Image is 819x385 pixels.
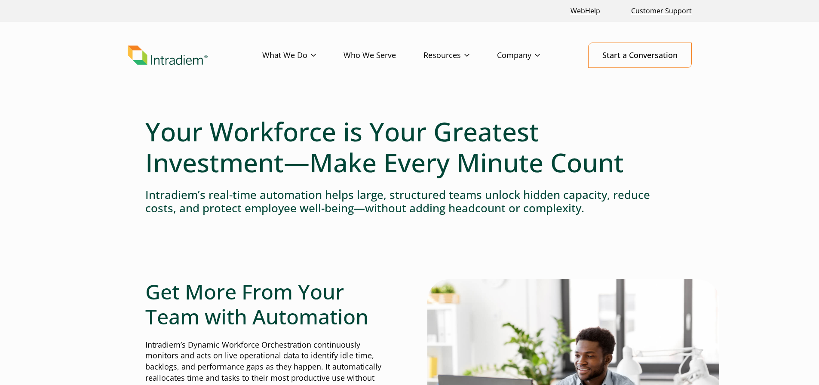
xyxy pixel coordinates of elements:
a: Link opens in a new window [567,2,604,20]
a: What We Do [262,43,344,68]
h1: Your Workforce is Your Greatest Investment—Make Every Minute Count [145,116,674,178]
img: Intradiem [128,46,208,65]
a: Start a Conversation [588,43,692,68]
a: Resources [423,43,497,68]
a: Link to homepage of Intradiem [128,46,262,65]
h4: Intradiem’s real-time automation helps large, structured teams unlock hidden capacity, reduce cos... [145,188,674,215]
h2: Get More From Your Team with Automation [145,279,392,329]
a: Customer Support [628,2,695,20]
a: Who We Serve [344,43,423,68]
a: Company [497,43,567,68]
